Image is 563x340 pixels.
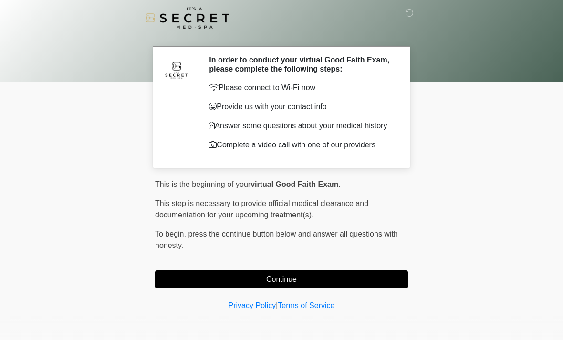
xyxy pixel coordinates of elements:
[146,7,229,29] img: It's A Secret Med Spa Logo
[276,301,278,309] a: |
[155,270,408,288] button: Continue
[155,199,368,219] span: This step is necessary to provide official medical clearance and documentation for your upcoming ...
[155,230,188,238] span: To begin,
[209,55,394,73] h2: In order to conduct your virtual Good Faith Exam, please complete the following steps:
[162,55,191,84] img: Agent Avatar
[338,180,340,188] span: .
[250,180,338,188] strong: virtual Good Faith Exam
[209,120,394,132] p: Answer some questions about your medical history
[209,101,394,113] p: Provide us with your contact info
[155,230,398,249] span: press the continue button below and answer all questions with honesty.
[229,301,276,309] a: Privacy Policy
[209,82,394,93] p: Please connect to Wi-Fi now
[155,180,250,188] span: This is the beginning of your
[209,139,394,151] p: Complete a video call with one of our providers
[278,301,334,309] a: Terms of Service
